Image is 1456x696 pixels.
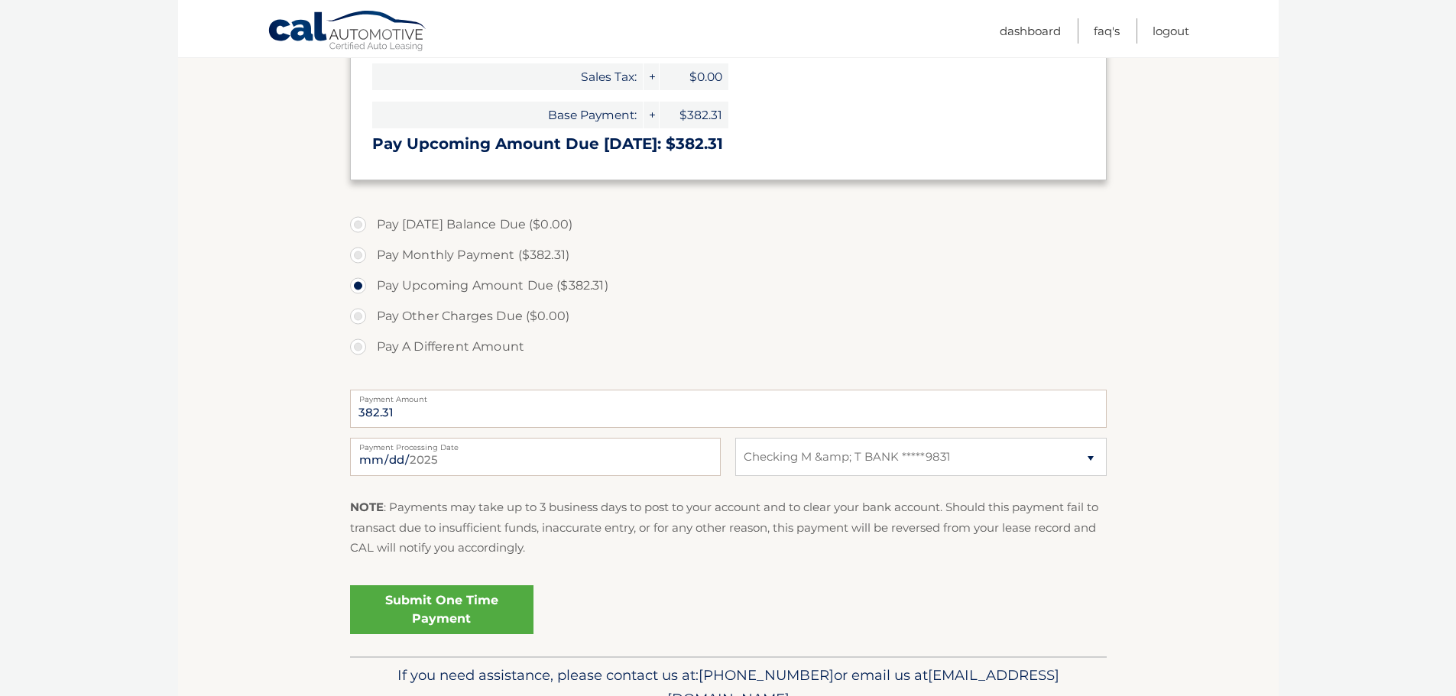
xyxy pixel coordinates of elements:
a: Logout [1153,18,1189,44]
span: $382.31 [660,102,728,128]
h3: Pay Upcoming Amount Due [DATE]: $382.31 [372,134,1085,154]
label: Pay Monthly Payment ($382.31) [350,240,1107,270]
span: Sales Tax: [372,63,643,90]
span: Base Payment: [372,102,643,128]
a: FAQ's [1094,18,1120,44]
p: : Payments may take up to 3 business days to post to your account and to clear your bank account.... [350,497,1107,558]
label: Payment Amount [350,390,1107,402]
label: Pay A Different Amount [350,332,1107,362]
span: [PHONE_NUMBER] [699,666,834,684]
label: Pay Other Charges Due ($0.00) [350,301,1107,332]
strong: NOTE [350,500,384,514]
span: + [644,102,659,128]
a: Submit One Time Payment [350,585,533,634]
span: $0.00 [660,63,728,90]
a: Cal Automotive [268,10,428,54]
a: Dashboard [1000,18,1061,44]
label: Pay [DATE] Balance Due ($0.00) [350,209,1107,240]
input: Payment Date [350,438,721,476]
span: + [644,63,659,90]
label: Payment Processing Date [350,438,721,450]
label: Pay Upcoming Amount Due ($382.31) [350,270,1107,301]
input: Payment Amount [350,390,1107,428]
